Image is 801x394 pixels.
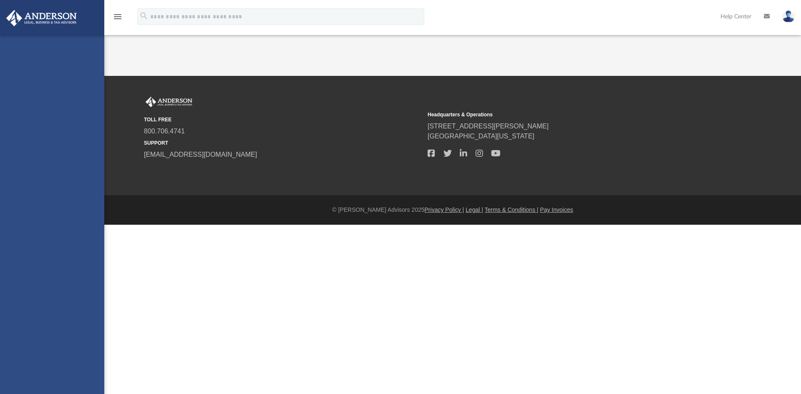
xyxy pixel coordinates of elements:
img: Anderson Advisors Platinum Portal [4,10,79,26]
a: Terms & Conditions | [485,206,539,213]
a: menu [113,16,123,22]
a: [GEOGRAPHIC_DATA][US_STATE] [428,133,534,140]
small: Headquarters & Operations [428,111,705,118]
a: 800.706.4741 [144,128,185,135]
a: [STREET_ADDRESS][PERSON_NAME] [428,123,549,130]
small: TOLL FREE [144,116,422,123]
a: Privacy Policy | [425,206,464,213]
img: User Pic [782,10,795,23]
a: Pay Invoices [540,206,573,213]
a: Legal | [466,206,483,213]
div: © [PERSON_NAME] Advisors 2025 [104,206,801,214]
img: Anderson Advisors Platinum Portal [144,97,194,108]
i: menu [113,12,123,22]
i: search [139,11,149,20]
a: [EMAIL_ADDRESS][DOMAIN_NAME] [144,151,257,158]
small: SUPPORT [144,139,422,147]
